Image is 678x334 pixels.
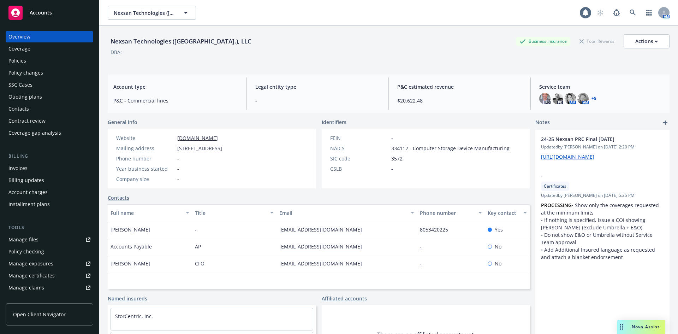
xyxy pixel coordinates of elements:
[541,153,594,160] a: [URL][DOMAIN_NAME]
[116,155,174,162] div: Phone number
[111,209,182,217] div: Full name
[541,202,572,209] strong: PROCESSING
[177,145,222,152] span: [STREET_ADDRESS]
[8,282,44,293] div: Manage claims
[8,234,38,245] div: Manage files
[485,204,530,221] button: Key contact
[279,226,368,233] a: [EMAIL_ADDRESS][DOMAIN_NAME]
[591,96,596,101] a: +5
[593,6,607,20] a: Start snowing
[535,166,670,266] div: -CertificatesUpdatedby [PERSON_NAME] on [DATE] 5:25 PMPROCESSING• Show only the coverages request...
[626,6,640,20] a: Search
[111,48,124,56] div: DBA: -
[177,135,218,141] a: [DOMAIN_NAME]
[8,294,42,305] div: Manage BORs
[565,93,576,104] img: photo
[111,260,150,267] span: [PERSON_NAME]
[8,127,61,139] div: Coverage gap analysis
[541,172,646,179] span: -
[495,243,501,250] span: No
[195,209,266,217] div: Title
[420,226,454,233] a: 8053420225
[116,134,174,142] div: Website
[8,91,42,102] div: Quoting plans
[192,204,276,221] button: Title
[6,3,93,23] a: Accounts
[6,199,93,210] a: Installment plans
[6,234,93,245] a: Manage files
[108,295,147,302] a: Named insureds
[8,115,46,127] div: Contract review
[576,37,618,46] div: Total Rewards
[279,243,368,250] a: [EMAIL_ADDRESS][DOMAIN_NAME]
[177,165,179,172] span: -
[6,163,93,174] a: Invoices
[108,6,196,20] button: Nexsan Technologies ([GEOGRAPHIC_DATA].), LLC
[391,155,403,162] span: 3572
[8,270,55,281] div: Manage certificates
[495,226,503,233] span: Yes
[8,43,30,54] div: Coverage
[322,118,346,126] span: Identifiers
[276,204,417,221] button: Email
[108,194,129,201] a: Contacts
[322,295,367,302] a: Affiliated accounts
[391,134,393,142] span: -
[255,97,380,104] span: -
[577,93,589,104] img: photo
[114,9,175,17] span: Nexsan Technologies ([GEOGRAPHIC_DATA].), LLC
[116,165,174,172] div: Year business started
[6,67,93,78] a: Policy changes
[420,260,427,267] a: -
[6,224,93,231] div: Tools
[6,270,93,281] a: Manage certificates
[417,204,484,221] button: Phone number
[8,55,26,66] div: Policies
[609,6,624,20] a: Report a Bug
[8,67,43,78] div: Policy changes
[6,187,93,198] a: Account charges
[6,153,93,160] div: Billing
[420,209,474,217] div: Phone number
[552,93,563,104] img: photo
[8,258,53,269] div: Manage exposures
[6,175,93,186] a: Billing updates
[113,83,238,90] span: Account type
[8,103,29,115] div: Contacts
[13,311,66,318] span: Open Client Navigator
[30,10,52,16] span: Accounts
[397,83,522,90] span: P&C estimated revenue
[8,199,50,210] div: Installment plans
[488,209,519,217] div: Key contact
[6,294,93,305] a: Manage BORs
[661,118,670,127] a: add
[6,246,93,257] a: Policy checking
[6,79,93,90] a: SSC Cases
[8,175,44,186] div: Billing updates
[177,175,179,183] span: -
[330,145,388,152] div: NAICS
[8,31,30,42] div: Overview
[195,243,201,250] span: AP
[8,79,32,90] div: SSC Cases
[111,243,152,250] span: Accounts Payable
[330,165,388,172] div: CSLB
[617,320,665,334] button: Nova Assist
[539,83,664,90] span: Service team
[6,127,93,139] a: Coverage gap analysis
[6,31,93,42] a: Overview
[6,55,93,66] a: Policies
[6,115,93,127] a: Contract review
[177,155,179,162] span: -
[495,260,501,267] span: No
[535,118,550,127] span: Notes
[6,258,93,269] a: Manage exposures
[108,37,254,46] div: Nexsan Technologies ([GEOGRAPHIC_DATA].), LLC
[516,37,570,46] div: Business Insurance
[541,201,664,261] p: • Show only the coverages requested at the minimum limits • If nothing is specified, issue a COI ...
[8,187,48,198] div: Account charges
[420,243,427,250] a: -
[544,183,566,189] span: Certificates
[195,226,197,233] span: -
[617,320,626,334] div: Drag to move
